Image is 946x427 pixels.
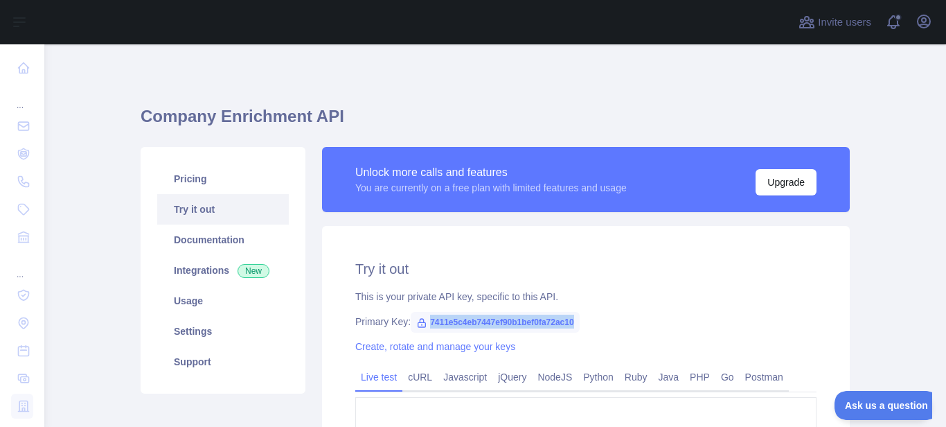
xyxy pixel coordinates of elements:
span: 7411e5c4eb7447ef90b1bef0fa72ac10 [411,312,580,333]
a: Postman [740,366,789,388]
span: Invite users [818,15,871,31]
button: Upgrade [756,169,816,195]
div: You are currently on a free plan with limited features and usage [355,181,627,195]
span: New [238,264,269,278]
a: NodeJS [532,366,578,388]
a: Settings [157,316,289,347]
a: Ruby [619,366,653,388]
a: Support [157,347,289,377]
a: Create, rotate and manage your keys [355,341,515,352]
a: Integrations New [157,255,289,286]
div: ... [11,83,33,111]
a: Go [715,366,740,388]
iframe: Toggle Customer Support [835,391,932,420]
button: Invite users [796,11,874,33]
a: cURL [402,366,438,388]
a: Documentation [157,225,289,255]
div: Unlock more calls and features [355,164,627,181]
div: This is your private API key, specific to this API. [355,290,816,304]
a: Python [578,366,619,388]
div: Primary Key: [355,315,816,329]
a: jQuery [492,366,532,388]
div: ... [11,252,33,280]
a: Javascript [438,366,492,388]
a: Pricing [157,164,289,194]
a: Live test [355,366,402,388]
h1: Company Enrichment API [141,105,850,139]
a: Java [653,366,685,388]
a: Try it out [157,194,289,225]
h2: Try it out [355,259,816,279]
a: Usage [157,286,289,316]
a: PHP [684,366,715,388]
